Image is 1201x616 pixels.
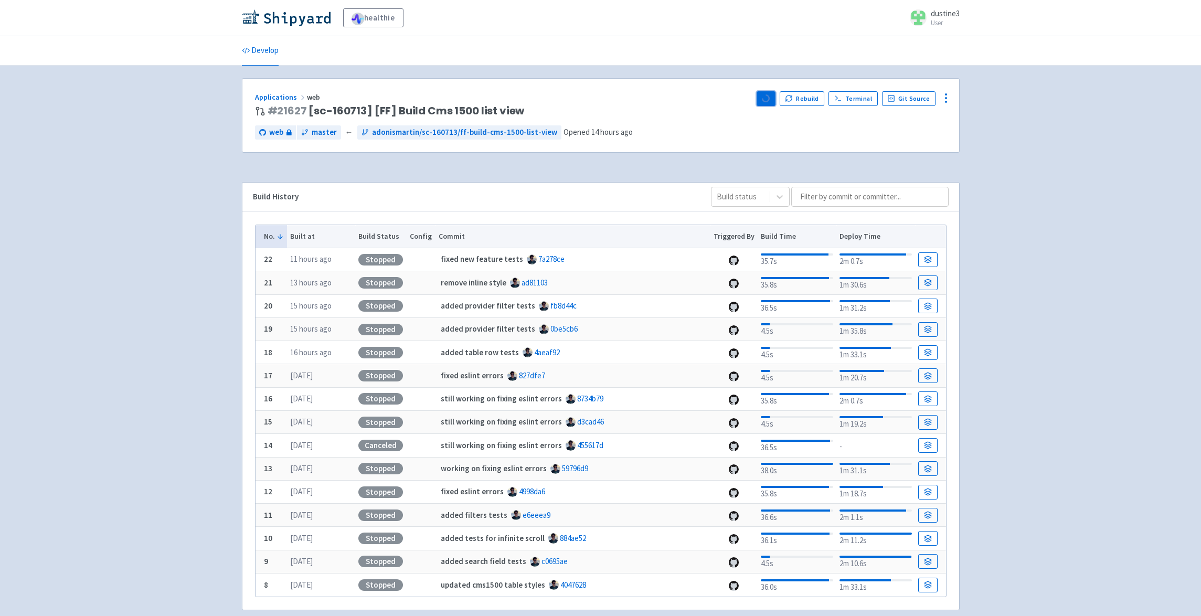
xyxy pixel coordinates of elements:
strong: remove inline style [441,278,506,288]
div: Stopped [358,463,403,474]
a: #21627 [268,103,307,118]
a: 4998da6 [519,486,545,496]
div: 1m 30.6s [839,275,911,291]
a: Build Details [918,438,937,453]
div: Stopped [358,277,403,289]
div: 1m 31.2s [839,298,911,314]
time: 14 hours ago [591,127,633,137]
time: [DATE] [290,510,313,520]
a: 0be5cb6 [550,324,578,334]
time: 15 hours ago [290,301,332,311]
a: 827dfe7 [519,370,545,380]
a: 8734b79 [577,394,603,403]
div: Canceled [358,440,403,451]
b: 9 [264,556,268,566]
a: Build Details [918,275,937,290]
div: Stopped [358,324,403,335]
strong: updated cms1500 table styles [441,580,545,590]
time: [DATE] [290,370,313,380]
div: Stopped [358,347,403,358]
input: Filter by commit or committer... [791,187,949,207]
span: Opened [564,127,633,137]
a: Build Details [918,578,937,592]
time: 13 hours ago [290,278,332,288]
div: 2m 11.2s [839,530,911,547]
strong: added provider filter tests [441,301,535,311]
b: 21 [264,278,272,288]
div: 1m 31.1s [839,461,911,477]
div: 35.8s [761,391,833,407]
strong: still working on fixing eslint errors [441,394,562,403]
b: 12 [264,486,272,496]
a: d3cad46 [577,417,604,427]
time: [DATE] [290,580,313,590]
div: 2m 0.7s [839,391,911,407]
div: 1m 33.1s [839,577,911,593]
time: [DATE] [290,533,313,543]
span: ← [345,126,353,139]
time: [DATE] [290,486,313,496]
div: 4.5s [761,414,833,430]
a: healthie [343,8,403,27]
small: User [931,19,960,26]
div: Stopped [358,509,403,521]
div: 35.8s [761,484,833,500]
a: Build Details [918,485,937,500]
a: 7a278ce [538,254,565,264]
a: Build Details [918,391,937,406]
time: 11 hours ago [290,254,332,264]
div: 1m 18.7s [839,484,911,500]
button: No. [264,231,284,242]
div: 4.5s [761,554,833,570]
b: 16 [264,394,272,403]
th: Build Time [758,225,836,248]
button: Loading [757,91,775,106]
a: 4047628 [560,580,586,590]
b: 19 [264,324,272,334]
strong: still working on fixing eslint errors [441,440,562,450]
div: - [839,439,911,453]
div: Stopped [358,254,403,265]
div: 1m 20.7s [839,368,911,384]
a: Build Details [918,252,937,267]
a: Git Source [882,91,936,106]
div: Stopped [358,417,403,428]
a: adonismartin/sc-160713/ff-build-cms-1500-list-view [357,125,561,140]
div: Stopped [358,556,403,567]
b: 13 [264,463,272,473]
strong: fixed eslint errors [441,486,504,496]
a: Build Details [918,508,937,523]
strong: added filters tests [441,510,507,520]
div: 1m 33.1s [839,345,911,361]
th: Commit [435,225,710,248]
b: 10 [264,533,272,543]
div: 2m 10.6s [839,554,911,570]
b: 8 [264,580,268,590]
div: Stopped [358,393,403,405]
div: 4.5s [761,321,833,337]
strong: fixed eslint errors [441,370,504,380]
a: 59796d9 [562,463,588,473]
div: Build History [253,191,694,203]
a: Build Details [918,299,937,313]
span: web [307,92,322,102]
time: [DATE] [290,556,313,566]
time: [DATE] [290,440,313,450]
img: Shipyard logo [242,9,331,26]
b: 20 [264,301,272,311]
a: Build Details [918,461,937,476]
a: Build Details [918,415,937,430]
time: 15 hours ago [290,324,332,334]
a: master [297,125,341,140]
a: c0695ae [541,556,568,566]
th: Build Status [355,225,407,248]
a: 884ae52 [560,533,586,543]
div: 36.5s [761,298,833,314]
div: 1m 19.2s [839,414,911,430]
div: 36.6s [761,507,833,524]
a: 455617d [577,440,603,450]
a: Build Details [918,345,937,360]
a: Build Details [918,322,937,337]
th: Deploy Time [836,225,915,248]
div: 36.5s [761,438,833,454]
